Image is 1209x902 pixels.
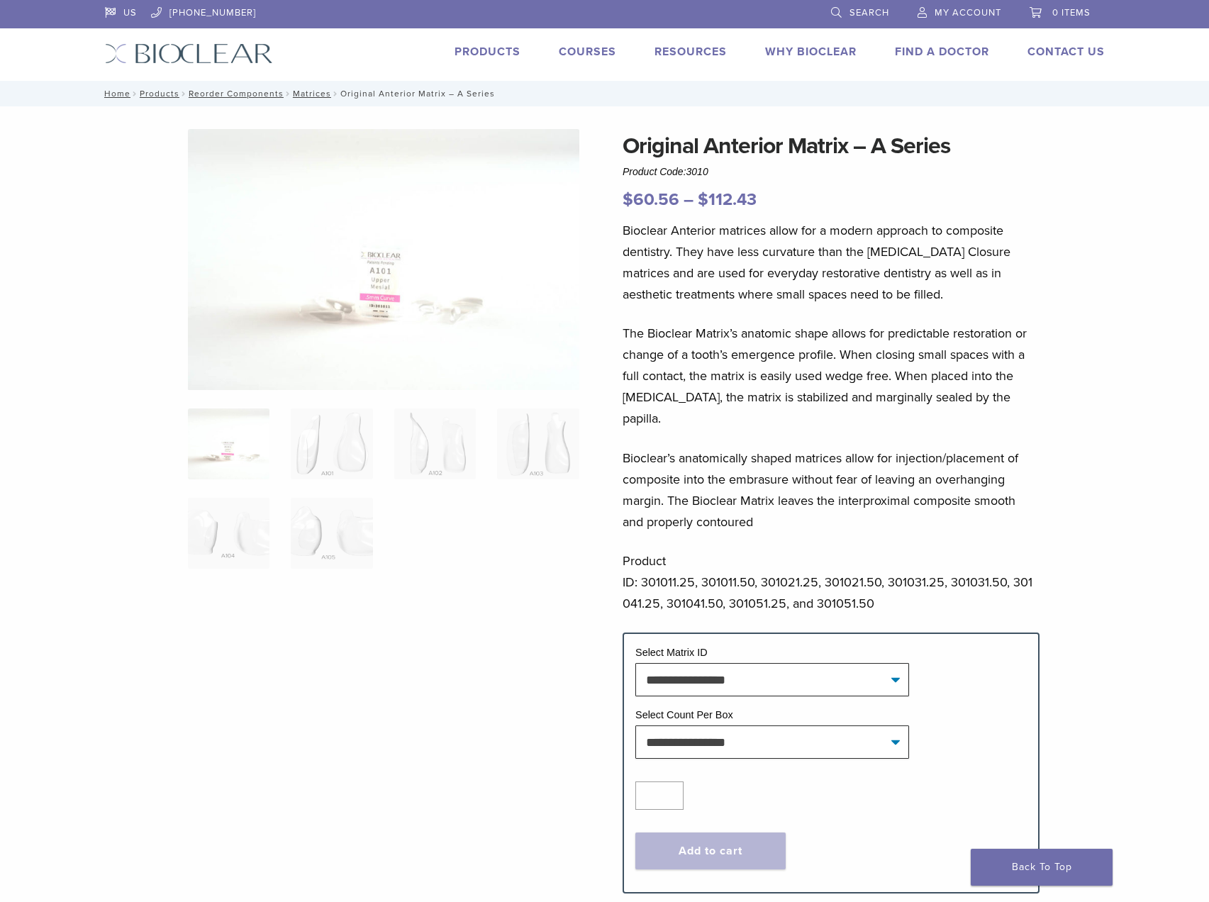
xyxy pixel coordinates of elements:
[623,189,679,210] bdi: 60.56
[188,408,269,479] img: Anterior-Original-A-Series-Matrices-324x324.jpg
[765,45,857,59] a: Why Bioclear
[698,189,757,210] bdi: 112.43
[623,189,633,210] span: $
[1052,7,1091,18] span: 0 items
[698,189,708,210] span: $
[1027,45,1105,59] a: Contact Us
[623,129,1040,163] h1: Original Anterior Matrix – A Series
[686,166,708,177] span: 3010
[189,89,284,99] a: Reorder Components
[100,89,130,99] a: Home
[455,45,520,59] a: Products
[188,129,579,391] img: Anterior Original A Series Matrices
[623,447,1040,533] p: Bioclear’s anatomically shaped matrices allow for injection/placement of composite into the embra...
[623,220,1040,305] p: Bioclear Anterior matrices allow for a modern approach to composite dentistry. They have less cur...
[291,498,372,569] img: Original Anterior Matrix - A Series - Image 6
[623,550,1040,614] p: Product ID: 301011.25, 301011.50, 301021.25, 301021.50, 301031.25, 301031.50, 301041.25, 301041.5...
[105,43,273,64] img: Bioclear
[130,90,140,97] span: /
[971,849,1113,886] a: Back To Top
[635,833,786,869] button: Add to cart
[293,89,331,99] a: Matrices
[331,90,340,97] span: /
[188,498,269,569] img: Original Anterior Matrix - A Series - Image 5
[635,709,733,720] label: Select Count Per Box
[654,45,727,59] a: Resources
[394,408,476,479] img: Original Anterior Matrix - A Series - Image 3
[684,189,693,210] span: –
[895,45,989,59] a: Find A Doctor
[623,166,708,177] span: Product Code:
[635,647,708,658] label: Select Matrix ID
[94,81,1115,106] nav: Original Anterior Matrix – A Series
[849,7,889,18] span: Search
[935,7,1001,18] span: My Account
[291,408,372,479] img: Original Anterior Matrix - A Series - Image 2
[284,90,293,97] span: /
[140,89,179,99] a: Products
[497,408,579,479] img: Original Anterior Matrix - A Series - Image 4
[623,323,1040,429] p: The Bioclear Matrix’s anatomic shape allows for predictable restoration or change of a tooth’s em...
[179,90,189,97] span: /
[559,45,616,59] a: Courses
